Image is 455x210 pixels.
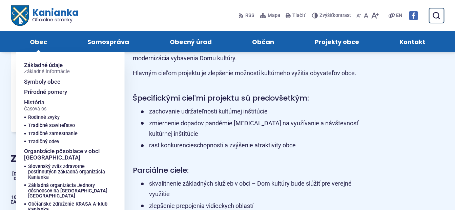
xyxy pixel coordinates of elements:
a: Tradičné zamestnanie [28,130,105,138]
span: Obec [30,31,47,52]
a: Projekty obce [301,31,373,52]
a: Základná organizácia Jednoty dôchodcov na [GEOGRAPHIC_DATA] [GEOGRAPHIC_DATA] [28,182,108,201]
a: Rekonštrukcia budovy Domu kultúry Kanianka [11,97,111,113]
a: Slovenský zväz zdravotne postihnutých základná organizácia Kanianka [28,163,108,182]
a: Prírodné pomery [24,87,108,97]
span: Mapa [268,12,280,20]
a: Riešenie migračných výziev v obci [GEOGRAPHIC_DATA] [11,49,111,65]
span: Špecifickými cieľmi projektu sú predovšetkým: [133,93,309,103]
li: rast konkurencieschopnosti a zvýšenie atraktivity obce [141,140,373,151]
a: Logo Kanianka, prejsť na domovskú stránku. [11,5,78,26]
span: [DATE] [12,171,27,177]
a: Modernizácia Domu kultúry v [GEOGRAPHIC_DATA] [11,81,111,97]
span: Prírodné pomery [24,87,67,97]
span: Dnes [14,176,26,182]
a: Zberný dvor (9:00 - 17:00) Kanianka 10. sep Zajtra [11,190,111,210]
span: Tradičné zamestnanie [28,130,78,138]
a: Stavebné úpravy vstupnej terasy v objekte klub dôchodcov, Kanianka [11,65,111,81]
a: Papier Kanianka [DATE] Dnes [11,169,111,184]
span: Tradičné staviteľstvo [28,122,75,130]
a: Symboly obce [24,77,108,87]
a: RSS [239,8,256,23]
span: Samospráva [87,31,129,52]
span: História [24,97,46,114]
button: Zväčšiť veľkosť písma [370,8,380,23]
button: Zmenšiť veľkosť písma [355,8,363,23]
span: Kanianka [28,8,78,22]
a: Občan [239,31,288,52]
img: Prejsť na domovskú stránku [11,5,28,26]
li: zachovanie udržateľnosti kultúrnej inštitúcie [141,106,373,117]
span: 10. sep [11,194,28,200]
button: Nastaviť pôvodnú veľkosť písma [363,8,370,23]
h3: Zber odpadu [11,154,111,164]
a: Organizácie pôsobiace v obci [GEOGRAPHIC_DATA] [24,146,108,163]
a: Obecný úrad [156,31,225,52]
span: Časová os [24,106,46,112]
a: EN [395,12,404,20]
span: Tlačiť [292,13,305,19]
button: Tlačiť [284,8,307,23]
a: Kontakt [386,31,439,52]
a: Tradičný odev [28,138,105,146]
a: Samospráva [74,31,143,52]
a: Základné údajeZákladné informácie [24,60,108,77]
span: Tradičný odev [28,138,59,146]
span: Kontakt [399,31,425,52]
span: Základné informácie [24,69,70,75]
img: Prejsť na Facebook stránku [409,11,418,20]
span: Parciálne ciele: [133,165,189,175]
span: Obecný úrad [170,31,212,52]
li: zmiernenie dopadov pandémie [MEDICAL_DATA] na využívanie a návštevnosť kultúrnej inštitúcie [141,118,373,139]
a: HistóriaČasová os [24,97,97,114]
li: skvalitnenie základných služieb v obci – Dom kultúry bude slúžiť pre verejné využitie [141,178,373,199]
a: Rodinné zvyky [28,113,105,122]
a: Mapa [258,8,282,23]
span: EN [396,12,402,20]
span: Symboly obce [24,77,60,87]
a: Tradičné staviteľstvo [28,122,105,130]
span: Občan [252,31,274,52]
p: Hlavným cieľom projektu je zlepšenie možností kultúrneho vyžitia obyvateľov obce. [133,68,373,79]
span: Projekty obce [315,31,359,52]
span: Rodinné zvyky [28,113,60,122]
span: kontrast [319,13,351,19]
button: Zvýšiťkontrast [312,8,352,23]
span: RSS [245,12,254,20]
a: Obec [16,31,61,52]
span: Oficiálne stránky [32,17,78,22]
span: Základné údaje [24,60,70,77]
span: Zvýšiť [319,13,333,18]
a: Vodozádržné opatrenia v obci [GEOGRAPHIC_DATA] [11,113,111,129]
